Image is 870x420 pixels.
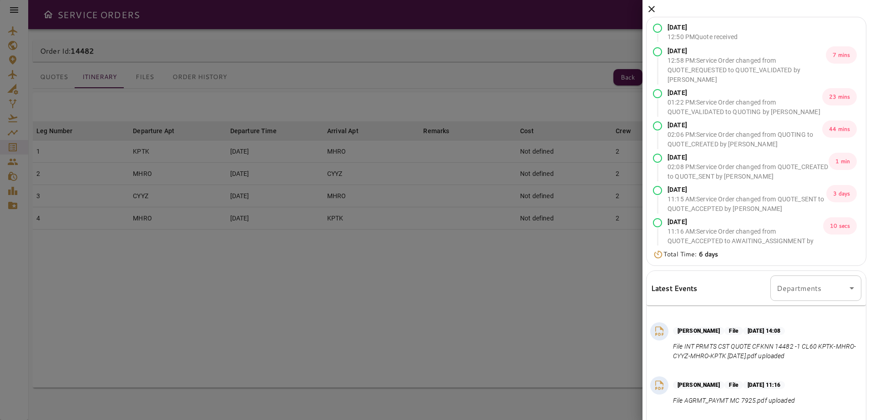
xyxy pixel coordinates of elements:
[724,327,743,335] p: File
[826,46,857,64] p: 7 mins
[673,327,724,335] p: [PERSON_NAME]
[668,130,822,149] p: 02:06 PM : Service Order changed from QUOTING to QUOTE_CREATED by [PERSON_NAME]
[845,282,858,295] button: Open
[673,381,724,389] p: [PERSON_NAME]
[653,250,663,259] img: Timer Icon
[743,381,785,389] p: [DATE] 11:16
[668,227,823,255] p: 11:16 AM : Service Order changed from QUOTE_ACCEPTED to AWAITING_ASSIGNMENT by [PERSON_NAME]
[668,195,826,214] p: 11:15 AM : Service Order changed from QUOTE_SENT to QUOTE_ACCEPTED by [PERSON_NAME]
[724,381,743,389] p: File
[668,32,738,42] p: 12:50 PM Quote received
[823,217,857,235] p: 10 secs
[668,153,829,162] p: [DATE]
[668,185,826,195] p: [DATE]
[699,250,718,259] b: 6 days
[829,153,857,170] p: 1 min
[822,88,857,105] p: 23 mins
[668,88,822,98] p: [DATE]
[668,23,738,32] p: [DATE]
[668,217,823,227] p: [DATE]
[651,282,698,294] h6: Latest Events
[743,327,785,335] p: [DATE] 14:08
[822,120,857,138] p: 44 mins
[668,46,826,56] p: [DATE]
[826,185,857,202] p: 3 days
[673,342,858,361] p: File INT PRMTS CST QUOTE CFKNN 14482 -1 CL60 KPTK-MHRO-CYYZ-MHRO-KPTK [DATE].pdf uploaded
[668,162,829,181] p: 02:08 PM : Service Order changed from QUOTE_CREATED to QUOTE_SENT by [PERSON_NAME]
[652,325,666,338] img: PDF File
[663,250,718,259] p: Total Time:
[668,120,822,130] p: [DATE]
[668,98,822,117] p: 01:22 PM : Service Order changed from QUOTE_VALIDATED to QUOTING by [PERSON_NAME]
[652,379,666,392] img: PDF File
[673,396,795,405] p: File AGRMT_PAYMT MC 7925.pdf uploaded
[668,56,826,85] p: 12:58 PM : Service Order changed from QUOTE_REQUESTED to QUOTE_VALIDATED by [PERSON_NAME]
